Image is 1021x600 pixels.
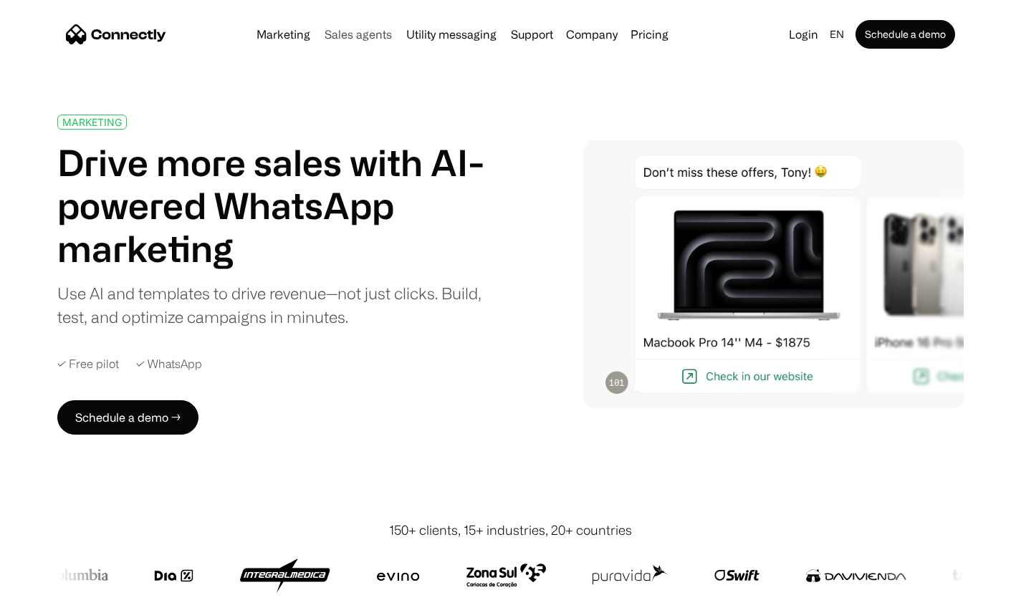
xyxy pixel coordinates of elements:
a: home [66,24,166,45]
a: Schedule a demo [855,20,955,49]
div: Company [566,24,618,44]
a: Utility messaging [401,29,502,40]
div: ✓ WhatsApp [136,357,202,371]
a: Support [505,29,559,40]
a: Pricing [625,29,674,40]
ul: Language list [29,575,86,595]
a: Marketing [251,29,316,40]
div: en [824,24,853,44]
div: ✓ Free pilot [57,357,119,371]
div: MARKETING [62,117,122,127]
div: 150+ clients, 15+ industries, 20+ countries [389,521,632,540]
a: Login [783,24,824,44]
div: Use AI and templates to drive revenue—not just clicks. Build, test, and optimize campaigns in min... [57,281,500,329]
aside: Language selected: English [14,574,86,595]
a: Sales agents [319,29,398,40]
div: en [830,24,844,44]
div: Company [562,24,622,44]
h1: Drive more sales with AI-powered WhatsApp marketing [57,141,500,270]
a: Schedule a demo → [57,400,198,435]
